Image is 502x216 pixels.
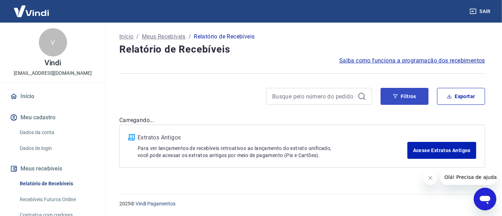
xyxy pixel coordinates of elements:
button: Sair [468,5,494,18]
span: Olá! Precisa de ajuda? [4,5,59,11]
a: Dados de login [17,141,97,156]
p: Relatório de Recebíveis [194,32,255,41]
p: [EMAIL_ADDRESS][DOMAIN_NAME] [14,70,92,77]
a: Vindi Pagamentos [136,201,175,206]
a: Meus Recebíveis [142,32,186,41]
p: / [189,32,191,41]
iframe: Mensagem da empresa [440,169,496,185]
button: Exportar [437,88,485,105]
iframe: Botão para abrir a janela de mensagens [474,188,496,210]
a: Acesse Extratos Antigos [407,142,476,159]
div: V [39,28,67,56]
p: / [136,32,139,41]
input: Busque pelo número do pedido [272,91,355,102]
a: Saiba como funciona a programação dos recebimentos [339,56,485,65]
p: 2025 © [119,200,485,208]
img: ícone [128,134,135,140]
button: Filtros [381,88,429,105]
a: Início [119,32,133,41]
a: Relatório de Recebíveis [17,176,97,191]
button: Meu cadastro [8,110,97,125]
p: Carregando... [119,116,485,125]
p: Extratos Antigos [138,133,407,142]
img: Vindi [8,0,54,22]
h4: Relatório de Recebíveis [119,42,485,56]
a: Dados da conta [17,125,97,140]
button: Meus recebíveis [8,161,97,176]
a: Recebíveis Futuros Online [17,192,97,207]
iframe: Fechar mensagem [423,171,437,185]
a: Início [8,89,97,104]
p: Para ver lançamentos de recebíveis retroativos ao lançamento do extrato unificado, você pode aces... [138,145,407,159]
p: Vindi [44,59,61,67]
